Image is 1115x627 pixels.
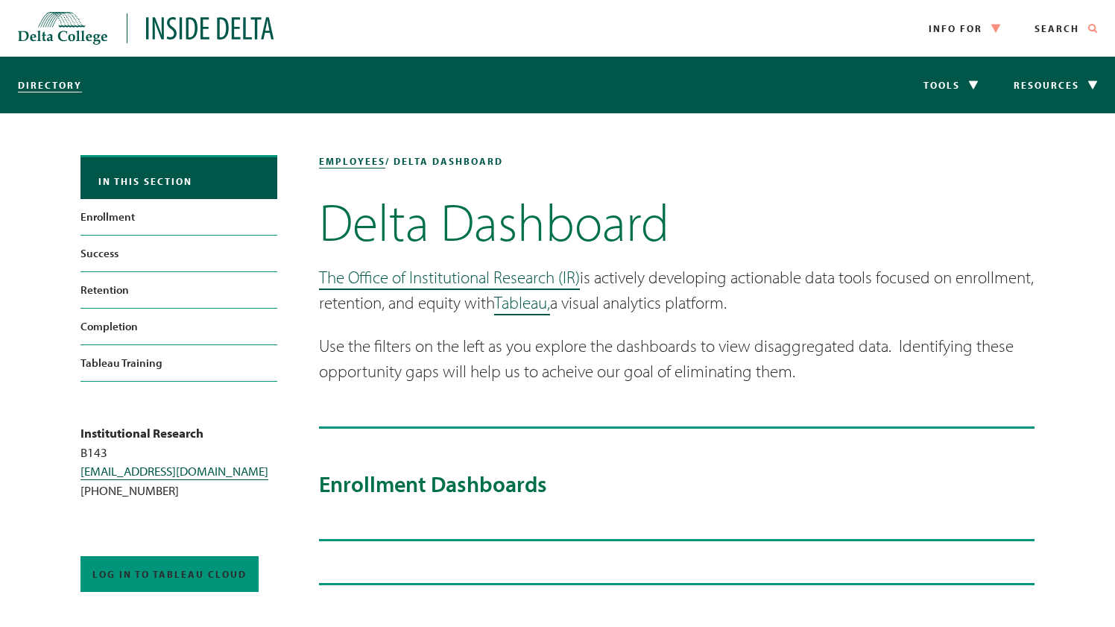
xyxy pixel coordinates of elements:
[80,236,277,271] a: Success
[80,463,268,479] a: [EMAIL_ADDRESS][DOMAIN_NAME]
[494,292,550,313] a: Tableau,
[80,199,277,235] a: Enrollment
[80,556,259,592] a: Log in to Tableau Cloud
[906,57,996,113] button: Tools
[80,272,277,308] a: Retention
[385,155,503,167] span: / Delta Dashboard
[80,482,179,498] span: [PHONE_NUMBER]
[996,57,1115,113] button: Resources
[319,197,1035,247] h1: Delta Dashboard
[80,309,277,344] a: Completion
[80,345,277,381] a: Tableau Training
[18,79,82,91] a: Directory
[92,568,247,580] span: Log in to Tableau Cloud
[80,157,277,199] button: In this section
[319,333,1035,385] p: Use the filters on the left as you explore the dashboards to view disaggregated data. Identifying...
[319,155,385,167] a: employees
[319,265,1035,316] p: is actively developing actionable data tools focused on enrollment, retention, and equity with a ...
[319,470,1035,497] h2: Enrollment Dashboards
[80,444,107,460] span: B143
[80,425,203,441] strong: Institutional Research
[319,266,580,288] a: The Office of Institutional Research (IR)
